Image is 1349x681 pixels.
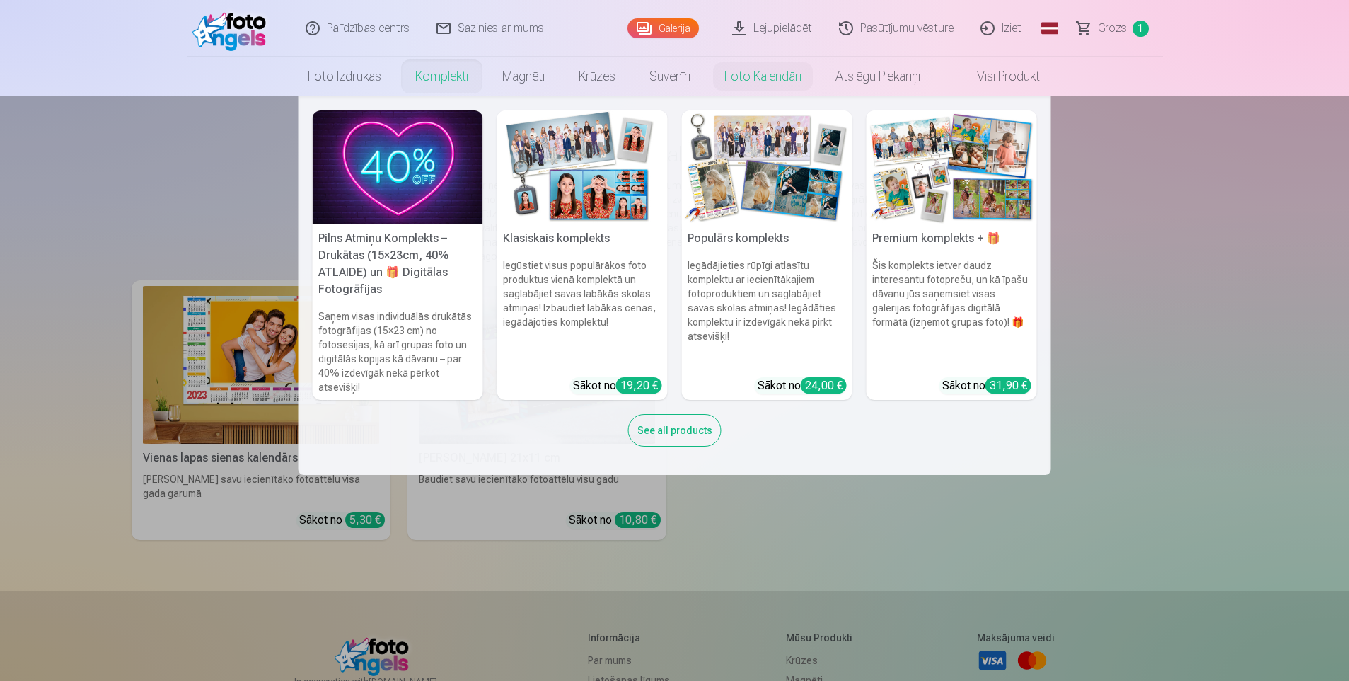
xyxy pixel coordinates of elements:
div: 31,90 € [985,377,1031,394]
a: Suvenīri [632,57,707,96]
a: See all products [628,422,722,437]
a: Atslēgu piekariņi [818,57,937,96]
span: 1 [1133,21,1149,37]
a: Visi produkti [937,57,1059,96]
a: Krūzes [562,57,632,96]
img: Klasiskais komplekts [497,110,668,224]
h6: Saņem visas individuālās drukātās fotogrāfijas (15×23 cm) no fotosesijas, kā arī grupas foto un d... [313,304,483,400]
a: Komplekti [398,57,485,96]
div: 19,20 € [616,377,662,394]
h5: Pilns Atmiņu Komplekts – Drukātas (15×23cm, 40% ATLAIDE) un 🎁 Digitālas Fotogrāfijas [313,224,483,304]
div: Sākot no [758,377,847,394]
a: Populārs komplektsPopulārs komplektsIegādājieties rūpīgi atlasītu komplektu ar iecienītākajiem fo... [682,110,852,400]
img: /fa1 [192,6,274,51]
h5: Klasiskais komplekts [497,224,668,253]
h6: Iegādājieties rūpīgi atlasītu komplektu ar iecienītākajiem fotoproduktiem un saglabājiet savas sk... [682,253,852,372]
a: Premium komplekts + 🎁 Premium komplekts + 🎁Šis komplekts ietver daudz interesantu fotopreču, un k... [867,110,1037,400]
img: Pilns Atmiņu Komplekts – Drukātas (15×23cm, 40% ATLAIDE) un 🎁 Digitālas Fotogrāfijas [313,110,483,224]
h5: Premium komplekts + 🎁 [867,224,1037,253]
div: Sākot no [573,377,662,394]
span: Grozs [1098,20,1127,37]
div: 24,00 € [801,377,847,394]
div: Sākot no [942,377,1031,394]
div: See all products [628,414,722,447]
img: Populārs komplekts [682,110,852,224]
img: Premium komplekts + 🎁 [867,110,1037,224]
a: Pilns Atmiņu Komplekts – Drukātas (15×23cm, 40% ATLAIDE) un 🎁 Digitālas Fotogrāfijas Pilns Atmiņu... [313,110,483,400]
a: Foto izdrukas [291,57,398,96]
a: Magnēti [485,57,562,96]
h6: Iegūstiet visus populārākos foto produktus vienā komplektā un saglabājiet savas labākās skolas at... [497,253,668,372]
a: Galerija [627,18,699,38]
h5: Populārs komplekts [682,224,852,253]
a: Foto kalendāri [707,57,818,96]
h6: Šis komplekts ietver daudz interesantu fotopreču, un kā īpašu dāvanu jūs saņemsiet visas galerija... [867,253,1037,372]
a: Klasiskais komplektsKlasiskais komplektsIegūstiet visus populārākos foto produktus vienā komplekt... [497,110,668,400]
